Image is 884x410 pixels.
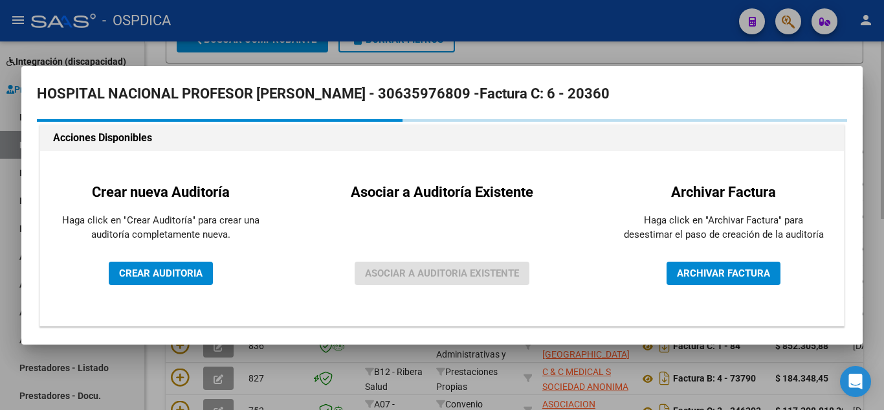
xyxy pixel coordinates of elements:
strong: Factura C: 6 - 20360 [480,85,610,102]
span: CREAR AUDITORIA [119,268,203,279]
button: ASOCIAR A AUDITORIA EXISTENTE [355,262,529,285]
h2: Archivar Factura [623,181,824,203]
span: ARCHIVAR FACTURA [677,268,770,279]
h2: Crear nueva Auditoría [60,181,261,203]
button: ARCHIVAR FACTURA [667,262,780,285]
div: Open Intercom Messenger [840,366,871,397]
button: CREAR AUDITORIA [109,262,213,285]
span: ASOCIAR A AUDITORIA EXISTENTE [365,268,519,279]
p: Haga click en "Archivar Factura" para desestimar el paso de creación de la auditoría [623,213,824,242]
h2: HOSPITAL NACIONAL PROFESOR [PERSON_NAME] - 30635976809 - [37,82,847,106]
h2: Asociar a Auditoría Existente [351,181,533,203]
p: Haga click en "Crear Auditoría" para crear una auditoría completamente nueva. [60,213,261,242]
h1: Acciones Disponibles [53,130,831,146]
